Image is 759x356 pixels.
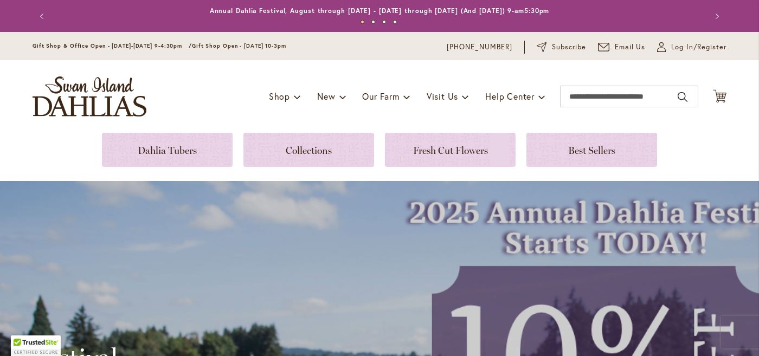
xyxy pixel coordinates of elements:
button: 2 of 4 [371,20,375,24]
span: Visit Us [427,90,458,102]
span: Gift Shop & Office Open - [DATE]-[DATE] 9-4:30pm / [33,42,192,49]
span: Email Us [615,42,646,53]
span: New [317,90,335,102]
a: Subscribe [537,42,586,53]
a: Annual Dahlia Festival, August through [DATE] - [DATE] through [DATE] (And [DATE]) 9-am5:30pm [210,7,550,15]
span: Our Farm [362,90,399,102]
span: Gift Shop Open - [DATE] 10-3pm [192,42,286,49]
a: store logo [33,76,146,116]
button: Previous [33,5,54,27]
button: Next [705,5,726,27]
a: Email Us [598,42,646,53]
span: Subscribe [552,42,586,53]
span: Shop [269,90,290,102]
button: 4 of 4 [393,20,397,24]
span: Help Center [485,90,535,102]
span: Log In/Register [671,42,726,53]
a: Log In/Register [657,42,726,53]
button: 3 of 4 [382,20,386,24]
button: 1 of 4 [361,20,364,24]
a: [PHONE_NUMBER] [447,42,512,53]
